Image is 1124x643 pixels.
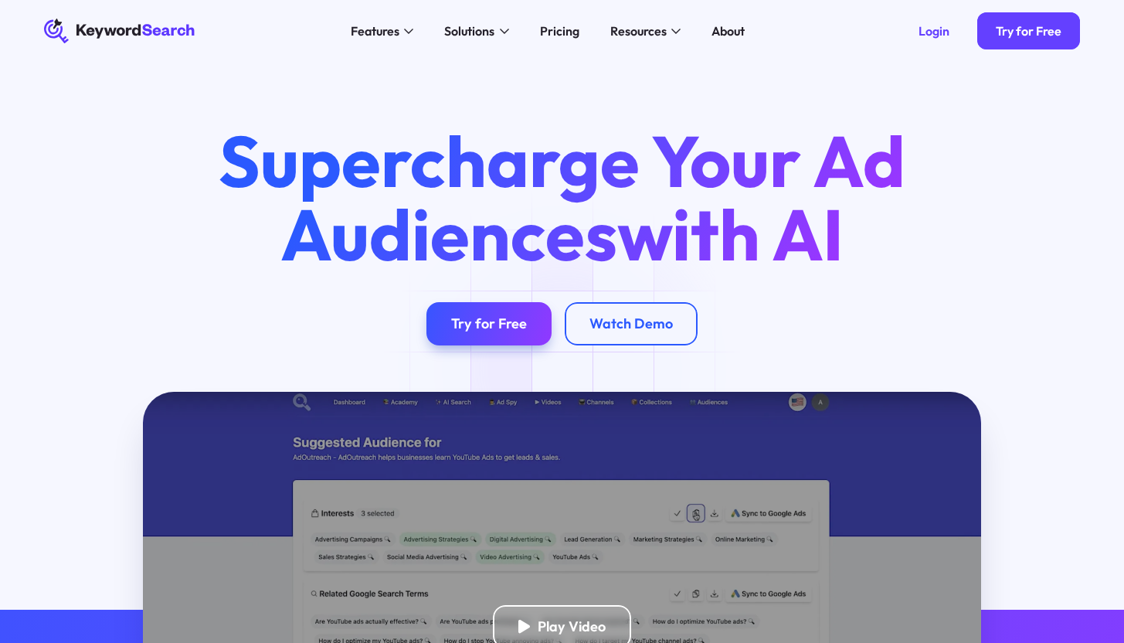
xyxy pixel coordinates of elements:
[702,19,754,43] a: About
[996,23,1061,39] div: Try for Free
[900,12,968,49] a: Login
[540,22,579,40] div: Pricing
[444,22,494,40] div: Solutions
[977,12,1080,49] a: Try for Free
[919,23,949,39] div: Login
[190,124,935,271] h1: Supercharge Your Ad Audiences
[531,19,589,43] a: Pricing
[711,22,745,40] div: About
[610,22,667,40] div: Resources
[589,315,673,333] div: Watch Demo
[426,302,552,345] a: Try for Free
[451,315,527,333] div: Try for Free
[617,189,844,279] span: with AI
[538,618,606,636] div: Play Video
[351,22,399,40] div: Features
